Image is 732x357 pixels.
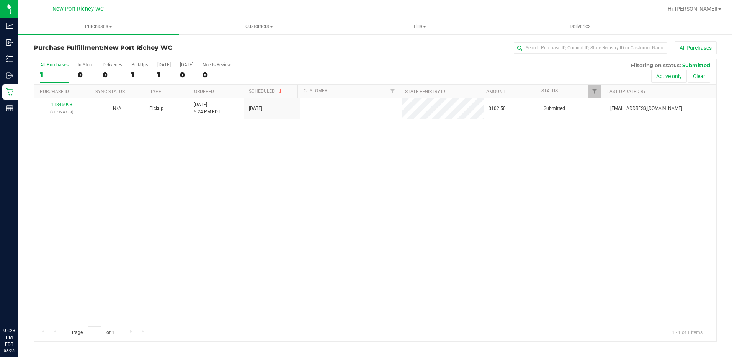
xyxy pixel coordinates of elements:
[6,39,13,46] inline-svg: Inbound
[666,326,709,338] span: 1 - 1 of 1 items
[113,105,121,112] button: N/A
[180,62,193,67] div: [DATE]
[18,23,179,30] span: Purchases
[610,105,682,112] span: [EMAIL_ADDRESS][DOMAIN_NAME]
[88,326,101,338] input: 1
[6,22,13,30] inline-svg: Analytics
[6,72,13,79] inline-svg: Outbound
[194,89,214,94] a: Ordered
[95,89,125,94] a: Sync Status
[668,6,717,12] span: Hi, [PERSON_NAME]!
[541,88,558,93] a: Status
[40,62,69,67] div: All Purchases
[103,62,122,67] div: Deliveries
[131,62,148,67] div: PickUps
[405,89,445,94] a: State Registry ID
[52,6,104,12] span: New Port Richey WC
[544,105,565,112] span: Submitted
[203,62,231,67] div: Needs Review
[104,44,172,51] span: New Port Richey WC
[40,70,69,79] div: 1
[51,102,72,107] a: 11846098
[514,42,667,54] input: Search Purchase ID, Original ID, State Registry ID or Customer Name...
[249,105,262,112] span: [DATE]
[607,89,646,94] a: Last Updated By
[6,55,13,63] inline-svg: Inventory
[157,70,171,79] div: 1
[157,62,171,67] div: [DATE]
[559,23,601,30] span: Deliveries
[682,62,710,68] span: Submitted
[34,44,261,51] h3: Purchase Fulfillment:
[3,348,15,354] p: 08/25
[180,70,193,79] div: 0
[486,89,505,94] a: Amount
[40,89,69,94] a: Purchase ID
[179,23,339,30] span: Customers
[340,18,500,34] a: Tills
[588,85,601,98] a: Filter
[150,89,161,94] a: Type
[78,62,93,67] div: In Store
[18,18,179,34] a: Purchases
[113,106,121,111] span: Not Applicable
[688,70,710,83] button: Clear
[65,326,121,338] span: Page of 1
[304,88,327,93] a: Customer
[6,88,13,96] inline-svg: Retail
[179,18,339,34] a: Customers
[340,23,500,30] span: Tills
[149,105,163,112] span: Pickup
[6,105,13,112] inline-svg: Reports
[489,105,506,112] span: $102.50
[500,18,660,34] a: Deliveries
[8,296,31,319] iframe: Resource center
[203,70,231,79] div: 0
[78,70,93,79] div: 0
[651,70,687,83] button: Active only
[3,327,15,348] p: 05:28 PM EDT
[631,62,681,68] span: Filtering on status:
[131,70,148,79] div: 1
[103,70,122,79] div: 0
[386,85,399,98] a: Filter
[194,101,221,116] span: [DATE] 5:24 PM EDT
[39,108,85,116] p: (317194738)
[249,88,284,94] a: Scheduled
[675,41,717,54] button: All Purchases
